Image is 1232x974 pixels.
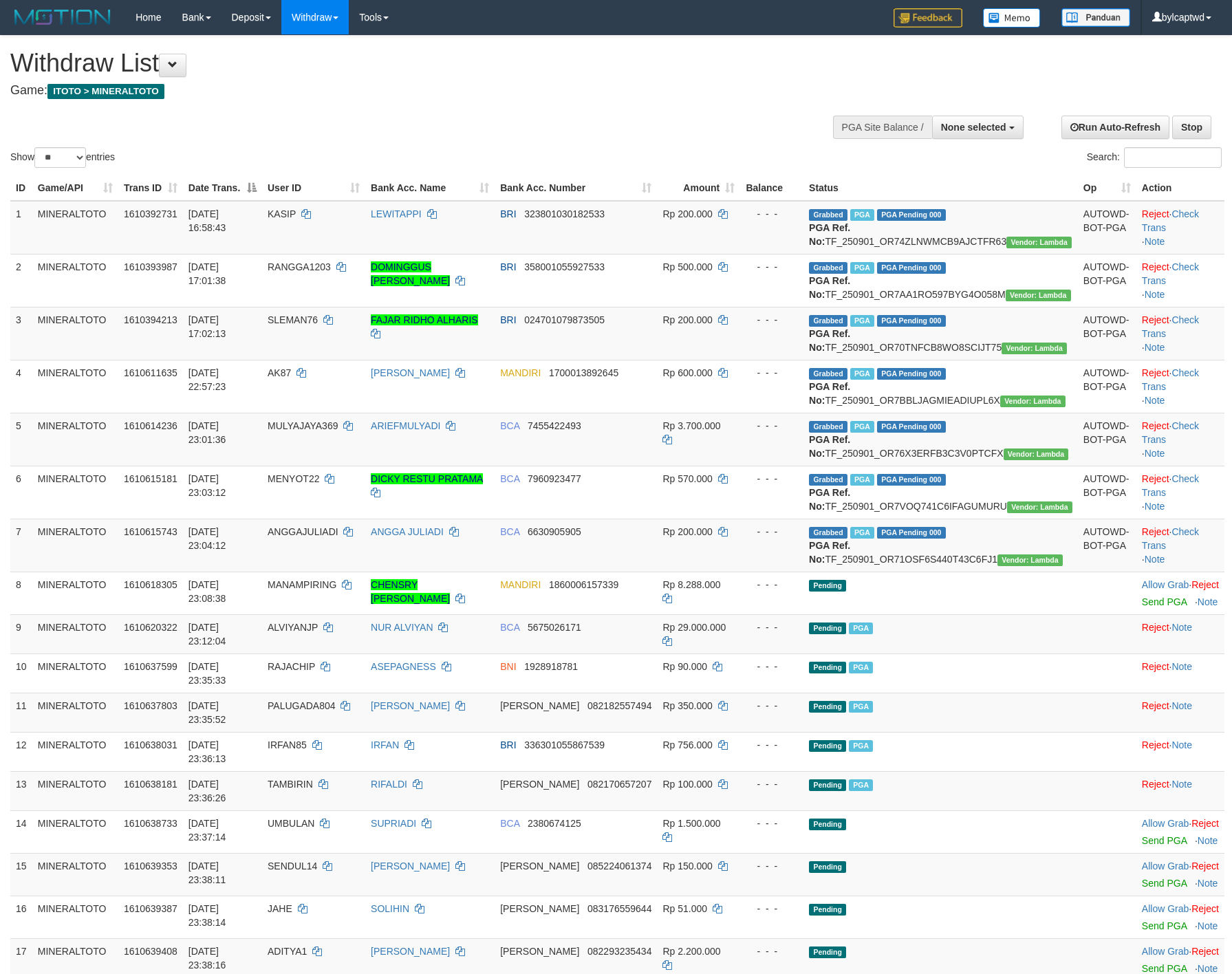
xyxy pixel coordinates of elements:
a: Run Auto-Refresh [1061,116,1169,139]
span: Pending [809,819,846,830]
a: ASEPAGNESS [371,661,436,672]
a: Check Trans [1142,526,1199,551]
td: AUTOWD-BOT-PGA [1078,519,1136,572]
a: DOMINGGUS [PERSON_NAME] [371,261,450,286]
th: Op: activate to sort column ascending [1078,175,1136,201]
th: User ID: activate to sort column ascending [262,175,365,201]
td: MINERALTOTO [32,572,118,614]
th: Balance [740,175,803,201]
span: UMBULAN [268,818,314,829]
span: Rp 570.000 [662,473,712,484]
span: Pending [809,623,846,634]
select: Showentries [34,147,86,168]
a: RIFALDI [371,779,407,790]
img: panduan.png [1061,8,1130,27]
td: 8 [10,572,32,614]
td: · · [1136,307,1224,360]
b: PGA Ref. No: [809,381,850,406]
span: 1610392731 [124,208,177,219]
a: Note [1171,700,1192,711]
a: Note [1145,236,1165,247]
div: - - - [746,578,798,592]
td: AUTOWD-BOT-PGA [1078,307,1136,360]
span: BCA [500,818,519,829]
span: MANDIRI [500,367,541,378]
a: Reject [1142,420,1169,431]
span: [DATE] 22:57:23 [188,367,226,392]
span: Marked by bylanggota2 [849,701,873,713]
a: Check Trans [1142,314,1199,339]
a: Allow Grab [1142,946,1189,957]
a: ARIEFMULYADI [371,420,440,431]
a: Reject [1142,661,1169,672]
a: Check Trans [1142,208,1199,233]
span: · [1142,579,1191,590]
span: MULYAJAYA369 [268,420,338,431]
span: BCA [500,622,519,633]
a: Reject [1142,526,1169,537]
a: Note [1198,835,1218,846]
span: Grabbed [809,209,847,221]
th: Bank Acc. Name: activate to sort column ascending [365,175,495,201]
img: MOTION_logo.png [10,7,115,28]
span: Rp 3.700.000 [662,420,720,431]
span: Marked by bylanggota2 [850,315,874,327]
a: SOLIHIN [371,903,409,914]
a: [PERSON_NAME] [371,367,450,378]
td: TF_250901_OR7BBLJAGMIEADIUPL6X [803,360,1078,413]
a: Reject [1191,903,1219,914]
td: MINERALTOTO [32,614,118,653]
div: - - - [746,660,798,673]
a: Note [1198,963,1218,974]
span: Copy 6630905905 to clipboard [528,526,581,537]
td: MINERALTOTO [32,201,118,255]
span: [DATE] 23:01:36 [188,420,226,445]
td: · [1136,614,1224,653]
td: · [1136,771,1224,810]
span: PGA Pending [877,368,946,380]
a: SUPRIADI [371,818,416,829]
input: Search: [1124,147,1222,168]
th: Bank Acc. Number: activate to sort column ascending [495,175,657,201]
a: Note [1171,622,1192,633]
a: Send PGA [1142,596,1187,607]
b: PGA Ref. No: [809,275,850,300]
td: 12 [10,732,32,771]
td: · [1136,810,1224,853]
td: AUTOWD-BOT-PGA [1078,360,1136,413]
span: BRI [500,261,516,272]
a: Reject [1142,779,1169,790]
a: Note [1171,779,1192,790]
td: TF_250901_OR70TNFCB8WO8SCIJT75 [803,307,1078,360]
span: Copy 024701079873505 to clipboard [524,314,605,325]
a: Note [1145,554,1165,565]
img: Feedback.jpg [894,8,962,28]
td: AUTOWD-BOT-PGA [1078,254,1136,307]
span: 1610614236 [124,420,177,431]
span: PGA Pending [877,421,946,433]
span: Copy 082170657207 to clipboard [587,779,651,790]
span: Rp 90.000 [662,661,707,672]
span: 1610638031 [124,739,177,750]
span: [DATE] 23:12:04 [188,622,226,647]
span: ITOTO > MINERALTOTO [47,84,164,99]
span: SLEMAN76 [268,314,318,325]
div: PGA Site Balance / [833,116,932,139]
a: Reject [1142,314,1169,325]
div: - - - [746,366,798,380]
img: Button%20Memo.svg [983,8,1041,28]
span: BRI [500,739,516,750]
span: 1610620322 [124,622,177,633]
span: PALUGADA804 [268,700,336,711]
span: Marked by bylanggota2 [850,474,874,486]
a: Reject [1142,208,1169,219]
td: 4 [10,360,32,413]
span: Copy 082182557494 to clipboard [587,700,651,711]
td: TF_250901_OR7VOQ741C6IFAGUMURU [803,466,1078,519]
td: 15 [10,853,32,896]
h4: Game: [10,84,808,98]
b: PGA Ref. No: [809,487,850,512]
td: · · [1136,201,1224,255]
td: · [1136,693,1224,732]
span: ALVIYANJP [268,622,318,633]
